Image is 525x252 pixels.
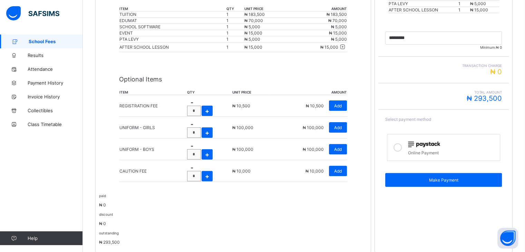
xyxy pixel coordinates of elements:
[205,151,209,158] span: +
[244,6,289,11] th: unit price
[99,194,106,198] small: paid
[28,52,83,58] span: Results
[385,64,502,68] span: Transaction charge
[244,12,265,17] span: ₦ 183,500
[303,147,324,152] span: ₦ 100,000
[226,42,244,52] td: 1
[244,30,262,36] span: ₦ 15,000
[119,12,226,17] div: TUITION
[191,164,193,171] span: -
[99,212,113,216] small: discount
[226,6,244,11] th: qty
[458,1,469,7] td: 1
[408,141,440,147] img: paystack.0b99254114f7d5403c0525f3550acd03.svg
[331,24,347,29] span: ₦ 5,000
[28,122,83,127] span: Class Timetable
[119,30,226,36] div: EVENT
[29,39,83,44] span: School Fees
[388,1,458,7] td: PTA LEVY
[467,94,502,103] span: ₦ 293,500
[191,120,193,128] span: -
[303,125,324,130] span: ₦ 100,000
[226,30,244,36] td: 1
[28,80,83,86] span: Payment History
[470,1,486,6] span: ₦ 5,000
[334,168,342,174] span: Add
[458,7,469,13] td: 1
[99,221,106,226] span: ₦ 0
[244,24,260,29] span: ₦ 5,000
[388,7,458,13] td: AFTER SCHOOL LESSON
[470,7,488,12] span: ₦ 15,000
[226,36,244,42] td: 1
[385,90,502,94] span: Total Amount
[306,103,324,108] span: ₦ 10,500
[119,168,147,174] p: CAUTION FEE
[119,24,226,29] div: SCHOOL SOFTWARE
[119,18,226,23] div: EDUMAT
[205,107,209,115] span: +
[191,99,193,106] span: -
[99,231,119,235] small: outstanding
[385,45,502,49] span: Minimum:
[232,103,250,108] span: ₦ 10,500
[119,147,154,152] p: UNIFORM - BOYS
[28,235,82,241] span: Help
[119,37,226,42] div: PTA LEVY
[390,177,497,183] span: Make Payment
[497,228,518,249] button: Open asap
[320,45,338,50] span: ₦ 15,000
[99,240,120,245] span: ₦ 293,500
[232,168,251,174] span: ₦ 10,000
[490,68,502,76] span: ₦ 0
[328,18,347,23] span: ₦ 70,000
[329,30,347,36] span: ₦ 15,000
[305,168,324,174] span: ₦ 10,000
[191,142,193,149] span: -
[334,103,342,108] span: Add
[334,147,342,152] span: Add
[119,76,347,83] p: Optional Items
[232,125,253,130] span: ₦ 100,000
[119,125,155,130] p: UNIFORM - GIRLS
[119,103,158,108] p: REGISTRATION FEE
[28,94,83,99] span: Invoice History
[119,6,226,11] th: item
[496,45,502,49] span: ₦ 0
[232,90,270,95] th: unit price
[232,147,253,152] span: ₦ 100,000
[270,90,347,95] th: amount
[244,37,260,42] span: ₦ 5,000
[226,18,244,24] td: 1
[205,129,209,136] span: +
[205,173,209,180] span: +
[187,90,232,95] th: qty
[327,12,347,17] span: ₦ 183,500
[334,125,342,130] span: Add
[119,45,226,50] div: AFTER SCHOOL LESSON
[289,6,347,11] th: amount
[99,202,106,207] span: ₦ 0
[408,148,496,155] div: Online Payment
[244,18,263,23] span: ₦ 70,000
[6,6,59,21] img: safsims
[28,66,83,72] span: Attendance
[385,117,431,122] span: Select payment method
[226,11,244,18] td: 1
[28,108,83,113] span: Collectibles
[226,24,244,30] td: 1
[331,37,347,42] span: ₦ 5,000
[119,90,186,95] th: item
[244,45,262,50] span: ₦ 15,000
